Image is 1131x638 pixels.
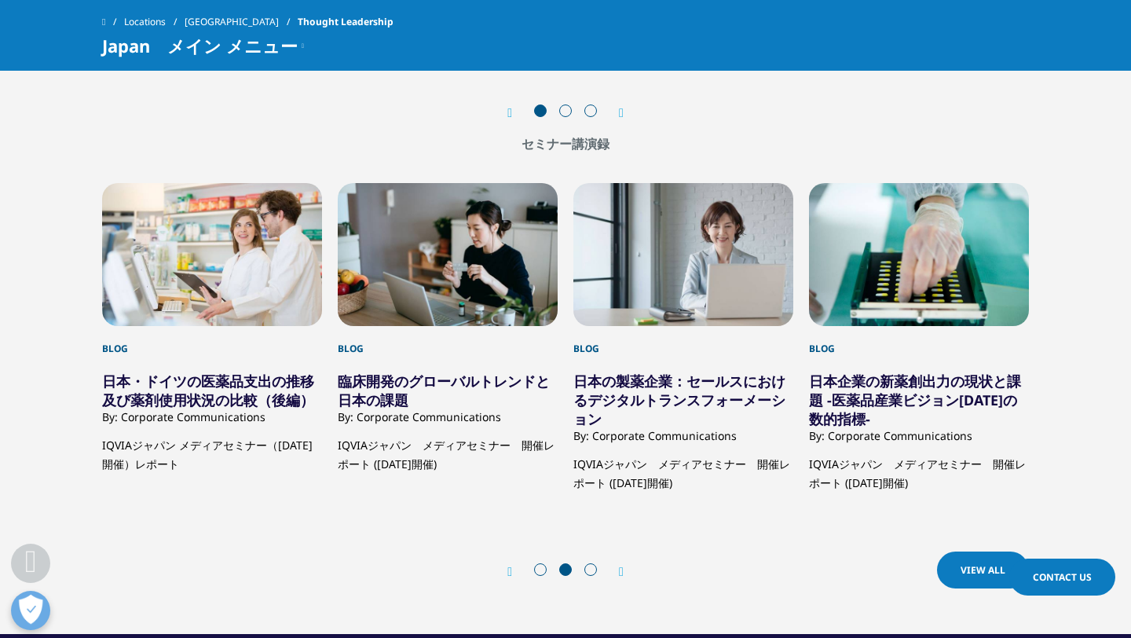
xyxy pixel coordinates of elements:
div: Blog [809,326,1029,356]
p: IQVIAジャパン メディアセミナー 開催レポート ([DATE]開催) [809,443,1029,493]
p: IQVIAジャパン メディアセミナー 開催レポート ([DATE]開催) [338,424,558,474]
div: 5 / 9 [102,183,322,493]
p: IQVIAジャパン メディアセミナー（[DATE]開催）レポート [102,424,322,474]
div: By: Corporate Communications [102,409,322,424]
div: Blog [102,326,322,356]
a: 臨床開発のグローバルトレンドと日本の課題 [338,372,550,409]
a: 日本の製薬企業：セールスにおけるデジタルトランスフォーメーション [573,372,785,428]
div: Next slide [603,105,624,120]
div: By: Corporate Communications [338,409,558,424]
span: Contact Us [1033,570,1092,584]
div: By: Corporate Communications [809,428,1029,443]
div: 8 / 9 [809,183,1029,493]
div: Previous slide [507,564,528,579]
div: Previous slide [507,105,528,120]
p: IQVIAジャパン メディアセミナー 開催レポート ([DATE]開催) [573,443,793,493]
button: 打开偏好 [11,591,50,630]
div: Next slide [603,564,624,579]
div: By: Corporate Communications [573,428,793,443]
a: View all [937,552,1029,588]
a: [GEOGRAPHIC_DATA] [185,8,298,36]
div: Blog [573,326,793,356]
div: Blog [338,326,558,356]
h2: セミナー講演録 [102,136,1029,152]
span: View all [961,563,1005,577]
div: 6 / 9 [338,183,558,493]
span: Thought Leadership [298,8,393,36]
span: Japan メイン メニュー [102,36,298,55]
a: Locations [124,8,185,36]
a: Contact Us [1009,559,1115,596]
div: 7 / 9 [573,183,793,493]
a: 日本・ドイツの医薬品支出の推移及び薬剤使用状況の比較（後編） [102,372,314,409]
a: 日本企業の新薬創出力の現状と課題 -医薬品産業ビジョン[DATE]の数的指標- [809,372,1021,428]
